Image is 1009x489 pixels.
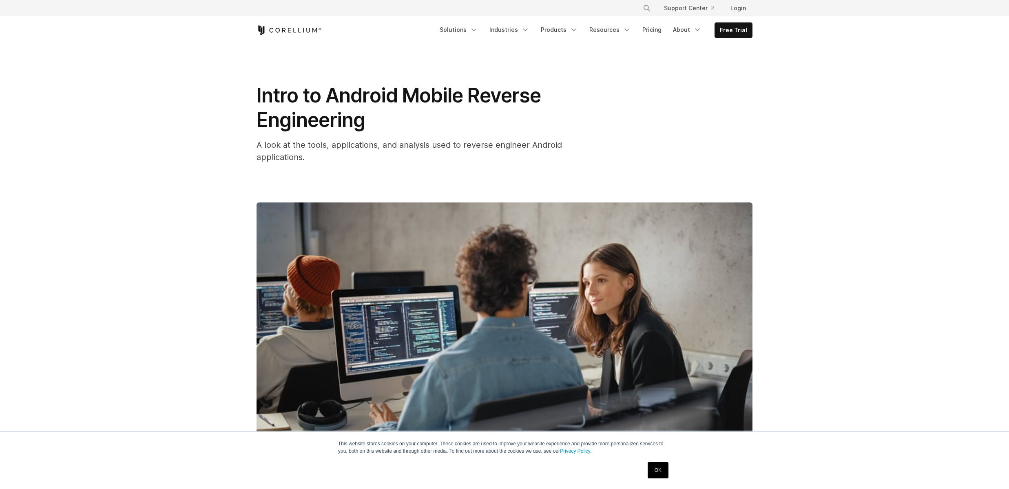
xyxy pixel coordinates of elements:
a: Products [536,22,583,37]
a: About [668,22,706,37]
span: A look at the tools, applications, and analysis used to reverse engineer Android applications. [257,140,562,162]
a: OK [648,462,668,478]
a: Solutions [435,22,483,37]
a: Privacy Policy. [560,448,591,454]
a: Support Center [657,1,721,16]
div: Navigation Menu [435,22,752,38]
a: Free Trial [715,23,752,38]
a: Pricing [637,22,666,37]
p: This website stores cookies on your computer. These cookies are used to improve your website expe... [338,440,671,455]
a: Corellium Home [257,25,321,35]
span: Intro to Android Mobile Reverse Engineering [257,83,541,132]
a: Resources [584,22,636,37]
button: Search [639,1,654,16]
a: Login [724,1,752,16]
img: Intro to Android Mobile Reverse Engineering [257,202,752,482]
div: Navigation Menu [633,1,752,16]
a: Industries [485,22,534,37]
